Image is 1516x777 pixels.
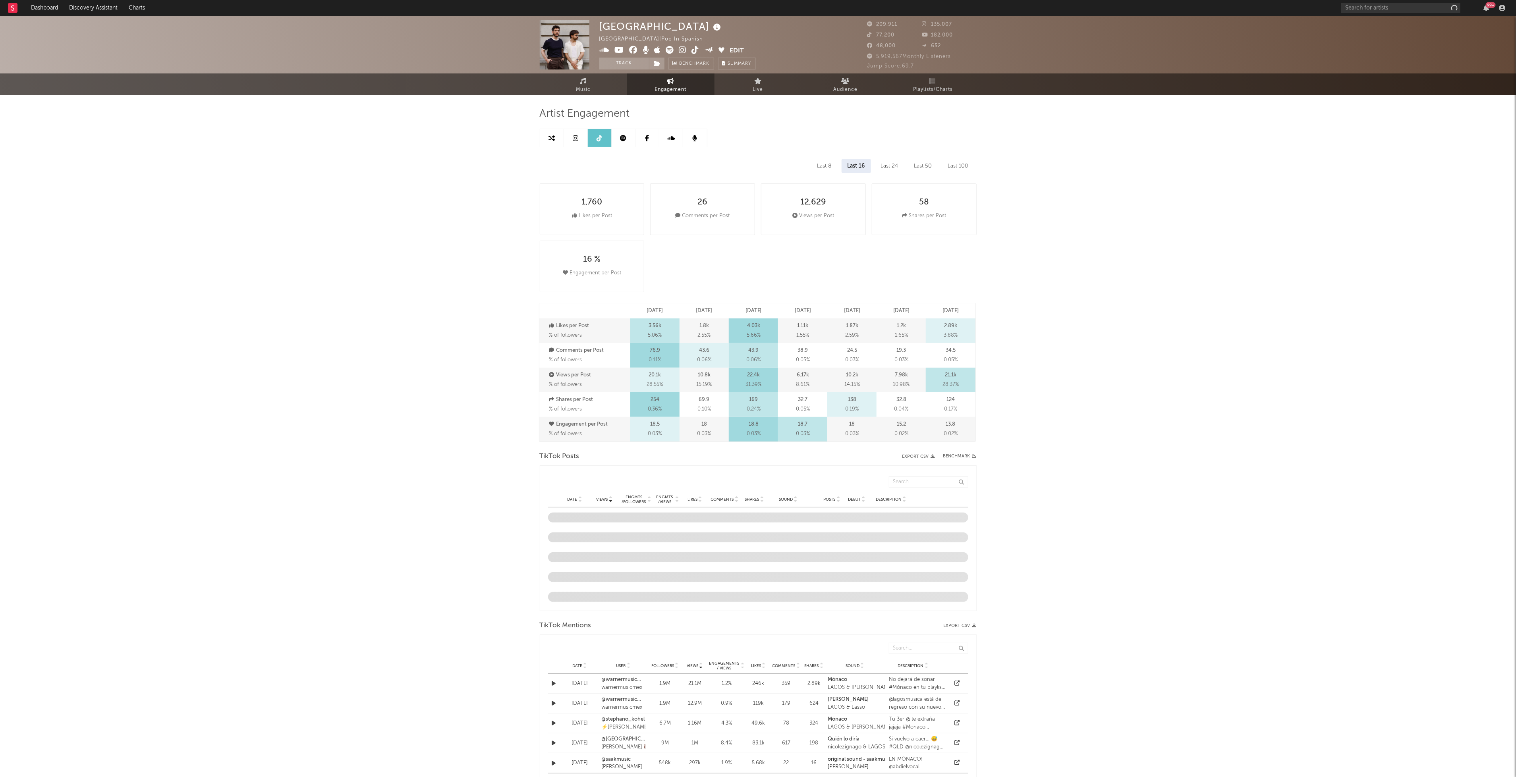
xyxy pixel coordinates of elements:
p: Likes per Post [549,321,629,331]
div: [PERSON_NAME] [602,763,645,771]
p: [DATE] [942,306,959,316]
span: 0.03 % [697,429,711,439]
p: Views per Post [549,370,629,380]
div: Last 24 [875,159,904,173]
div: 179 [772,700,800,708]
div: 5.68k [749,759,769,767]
div: Si vuelvo a caer... 😅 #QLD @nicolezignago @lagosmusica @warnermusicperu [889,735,946,751]
span: 14.15 % [844,380,860,389]
span: Likes [751,663,761,668]
div: 9M [649,739,681,747]
span: % of followers [549,333,582,338]
span: 209,911 [867,22,898,27]
span: 0.03 % [845,429,859,439]
a: MónacoLAGOS & [PERSON_NAME] [828,715,893,731]
p: 169 [749,395,758,405]
div: 4.3 % [709,719,745,727]
span: 5,919,567 Monthly Listeners [867,54,951,59]
a: Music [540,73,627,95]
p: 13.8 [946,420,956,429]
span: 0.36 % [648,405,662,414]
a: Quién lo diríanicolezignago & LAGOS [828,735,886,751]
div: Tu 3er @ te extraña jajaja #Monaco @lagosmusica @dannocean @warnermusicperu [889,715,946,731]
span: Playlists/Charts [913,85,952,94]
span: 3.88 % [944,331,958,340]
span: 8.61 % [796,380,809,389]
div: [DATE] [562,700,598,708]
a: Benchmark [943,452,977,461]
div: Engmts / Followers [622,495,647,504]
p: 19.3 [896,346,906,355]
span: Likes [688,497,697,502]
span: 5.06 % [648,331,662,340]
div: 49.6k [749,719,769,727]
div: 1.2 % [709,680,745,688]
div: 246k [749,680,769,688]
div: Last 100 [942,159,975,173]
div: LAGOS & Lasso [828,704,869,711]
p: 18.8 [749,420,759,429]
strong: Mónaco [828,717,848,722]
div: warnermusicmex [602,704,645,711]
span: 0.03 % [796,429,810,439]
span: Views [597,497,608,502]
p: 21.1k [945,370,956,380]
a: @saakmusic [602,756,645,764]
p: [DATE] [745,306,762,316]
span: Benchmark [680,59,710,69]
p: 10.8k [698,370,711,380]
span: Description [898,663,924,668]
a: @warnermusicmex [602,676,645,684]
span: 15.19 % [697,380,712,389]
div: Last 16 [842,159,871,173]
div: 58 [919,198,929,207]
p: 18 [701,420,707,429]
p: 18.5 [650,420,660,429]
a: Live [715,73,802,95]
p: 138 [848,395,856,405]
p: 69.9 [699,395,710,405]
span: 0.03 % [648,429,662,439]
p: 124 [946,395,955,405]
div: 617 [772,739,800,747]
p: 18 [849,420,855,429]
span: 2.59 % [845,331,859,340]
span: Followers [651,663,674,668]
span: % of followers [549,407,582,412]
span: Artist Engagement [540,109,630,119]
div: 198 [804,739,824,747]
span: Date [568,497,577,502]
span: 0.04 % [894,405,908,414]
span: Posts [824,497,836,502]
span: 1.65 % [895,331,908,340]
div: [PERSON_NAME] 🐻 [602,743,645,751]
div: [PERSON_NAME] [828,763,892,771]
p: 1.2k [897,321,906,331]
span: Live [753,85,763,94]
div: Engmts / Views [655,495,674,504]
p: 38.9 [798,346,808,355]
span: % of followers [549,431,582,436]
p: 34.5 [946,346,956,355]
span: User [616,663,626,668]
p: 76.9 [650,346,660,355]
div: ⚡️[PERSON_NAME]⚡️ [602,723,645,731]
span: 0.17 % [944,405,957,414]
span: 5.66 % [747,331,761,340]
div: 26 [698,198,708,207]
span: 48,000 [867,43,896,48]
a: Audience [802,73,889,95]
span: 28.37 % [942,380,959,389]
span: TikTok Posts [540,452,579,461]
span: 28.55 % [647,380,663,389]
span: 0.06 % [746,355,761,365]
div: 1M [685,739,705,747]
p: 20.1k [649,370,661,380]
a: @stephano_kohel [602,715,645,723]
div: nicolezignago & LAGOS [828,743,886,751]
div: 324 [804,719,824,727]
div: 1.9M [649,680,681,688]
span: 0.05 % [796,355,810,365]
a: original sound - saakmusic[PERSON_NAME] [828,756,892,771]
span: Shares [745,497,759,502]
